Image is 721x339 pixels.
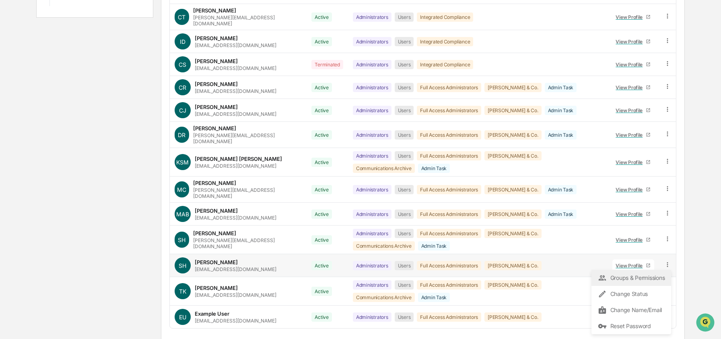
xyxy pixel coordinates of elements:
div: [PERSON_NAME][EMAIL_ADDRESS][DOMAIN_NAME] [193,187,302,199]
p: How can we help? [8,17,146,30]
div: [PERSON_NAME] & Co. [484,312,541,322]
div: [PERSON_NAME] [195,35,238,41]
div: View Profile [616,237,646,243]
span: EU [179,314,186,321]
div: Admin Task [418,164,450,173]
div: [PERSON_NAME][EMAIL_ADDRESS][DOMAIN_NAME] [193,132,302,144]
div: Active [311,312,332,322]
div: Full Access Administrators [417,280,481,290]
div: Users [395,280,414,290]
div: Administrators [353,106,391,115]
img: 1746055101610-c473b297-6a78-478c-a979-82029cc54cd1 [8,62,23,76]
div: Terminated [311,60,343,69]
div: [PERSON_NAME] & Co. [484,83,541,92]
div: Active [311,12,332,22]
div: View Profile [616,14,646,20]
div: Full Access Administrators [417,229,481,238]
span: MAB [176,211,189,218]
div: Full Access Administrators [417,83,481,92]
div: Administrators [353,37,391,46]
div: Integrated Compliance [417,12,473,22]
div: Active [311,106,332,115]
div: [PERSON_NAME][EMAIL_ADDRESS][DOMAIN_NAME] [193,14,302,27]
div: View Profile [616,263,646,269]
div: Admin Task [545,106,577,115]
div: Administrators [353,130,391,140]
div: Full Access Administrators [417,106,481,115]
div: View Profile [616,107,646,113]
div: Administrators [353,12,391,22]
div: Administrators [353,261,391,270]
a: View Profile [612,183,654,196]
div: Users [395,210,414,219]
div: Full Access Administrators [417,261,481,270]
div: Administrators [353,229,391,238]
div: [PERSON_NAME] [193,7,236,14]
span: Attestations [66,101,100,109]
div: [PERSON_NAME] & Co. [484,210,541,219]
div: Administrators [353,151,391,160]
div: Example User [195,310,229,317]
div: [EMAIL_ADDRESS][DOMAIN_NAME] [195,163,276,169]
div: 🖐️ [8,102,14,109]
div: Active [311,261,332,270]
div: View Profile [616,187,646,193]
div: Administrators [353,210,391,219]
span: CS [179,61,186,68]
button: Start new chat [137,64,146,74]
div: [PERSON_NAME] [193,180,236,186]
div: Active [311,287,332,296]
div: [PERSON_NAME] [PERSON_NAME] [195,156,282,162]
div: Full Access Administrators [417,151,481,160]
div: Administrators [353,185,391,194]
span: Pylon [80,136,97,142]
div: Active [311,83,332,92]
div: [PERSON_NAME] [195,104,238,110]
a: 🖐️Preclearance [5,98,55,113]
div: Communications Archive [353,293,415,302]
div: Admin Task [545,130,577,140]
div: Admin Task [545,210,577,219]
div: [EMAIL_ADDRESS][DOMAIN_NAME] [195,88,276,94]
div: [PERSON_NAME] [193,230,236,236]
div: Integrated Compliance [417,37,473,46]
div: Active [311,210,332,219]
div: Users [395,106,414,115]
div: Users [395,261,414,270]
div: Reset Password [598,321,665,331]
a: View Profile [612,58,654,71]
div: View Profile [616,39,646,45]
div: [EMAIL_ADDRESS][DOMAIN_NAME] [195,42,276,48]
div: Users [395,151,414,160]
div: Active [311,37,332,46]
a: View Profile [612,156,654,168]
div: View Profile [616,84,646,90]
div: Users [395,130,414,140]
div: [PERSON_NAME] & Co. [484,151,541,160]
span: Data Lookup [16,117,51,125]
span: Preclearance [16,101,52,109]
div: [PERSON_NAME] [195,81,238,87]
a: View Profile [612,234,654,246]
div: Communications Archive [353,164,415,173]
div: Users [395,185,414,194]
div: Administrators [353,312,391,322]
span: CR [179,84,186,91]
a: View Profile [612,81,654,94]
div: Admin Task [545,185,577,194]
div: [PERSON_NAME] & Co. [484,280,541,290]
div: [PERSON_NAME][EMAIL_ADDRESS][DOMAIN_NAME] [193,237,302,249]
span: SH [179,262,186,269]
a: Powered byPylon [57,136,97,142]
div: [PERSON_NAME] [195,208,238,214]
div: Admin Task [418,241,450,251]
div: Full Access Administrators [417,210,481,219]
div: [PERSON_NAME] & Co. [484,106,541,115]
span: KSM [176,159,189,166]
div: Change Name/Email [598,305,665,315]
div: Users [395,37,414,46]
span: ID [180,38,185,45]
div: Administrators [353,83,391,92]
